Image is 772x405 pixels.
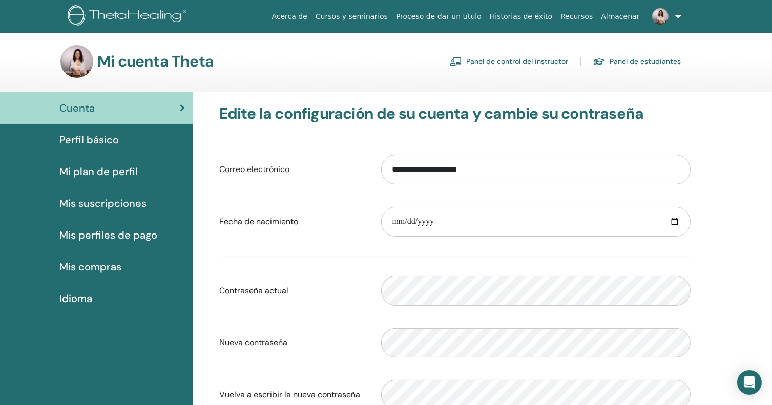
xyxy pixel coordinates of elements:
[601,12,639,20] font: Almacenar
[219,164,289,175] font: Correo electrónico
[59,165,138,178] font: Mi plan de perfil
[68,5,190,28] img: logo.png
[450,53,568,70] a: Panel de control del instructor
[556,7,597,26] a: Recursos
[219,337,287,348] font: Nueva contraseña
[593,57,606,66] img: graduation-cap.svg
[272,12,307,20] font: Acerca de
[593,53,681,70] a: Panel de estudiantes
[311,7,392,26] a: Cursos y seminarios
[392,7,486,26] a: Proceso de dar un título
[219,216,298,227] font: Fecha de nacimiento
[396,12,482,20] font: Proceso de dar un título
[59,197,147,210] font: Mis suscripciones
[268,7,311,26] a: Acerca de
[59,133,119,146] font: Perfil básico
[219,285,288,296] font: Contraseña actual
[486,7,556,26] a: Historias de éxito
[316,12,388,20] font: Cursos y seminarios
[219,389,360,400] font: Vuelva a escribir la nueva contraseña
[610,57,681,67] font: Panel de estudiantes
[59,101,95,115] font: Cuenta
[737,370,762,395] div: Open Intercom Messenger
[59,228,157,242] font: Mis perfiles de pago
[60,45,93,78] img: default.jpg
[97,51,214,71] font: Mi cuenta Theta
[466,57,568,67] font: Panel de control del instructor
[652,8,669,25] img: default.jpg
[59,260,121,273] font: Mis compras
[597,7,643,26] a: Almacenar
[490,12,552,20] font: Historias de éxito
[560,12,593,20] font: Recursos
[450,57,462,66] img: chalkboard-teacher.svg
[59,292,92,305] font: Idioma
[219,103,644,123] font: Edite la configuración de su cuenta y cambie su contraseña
